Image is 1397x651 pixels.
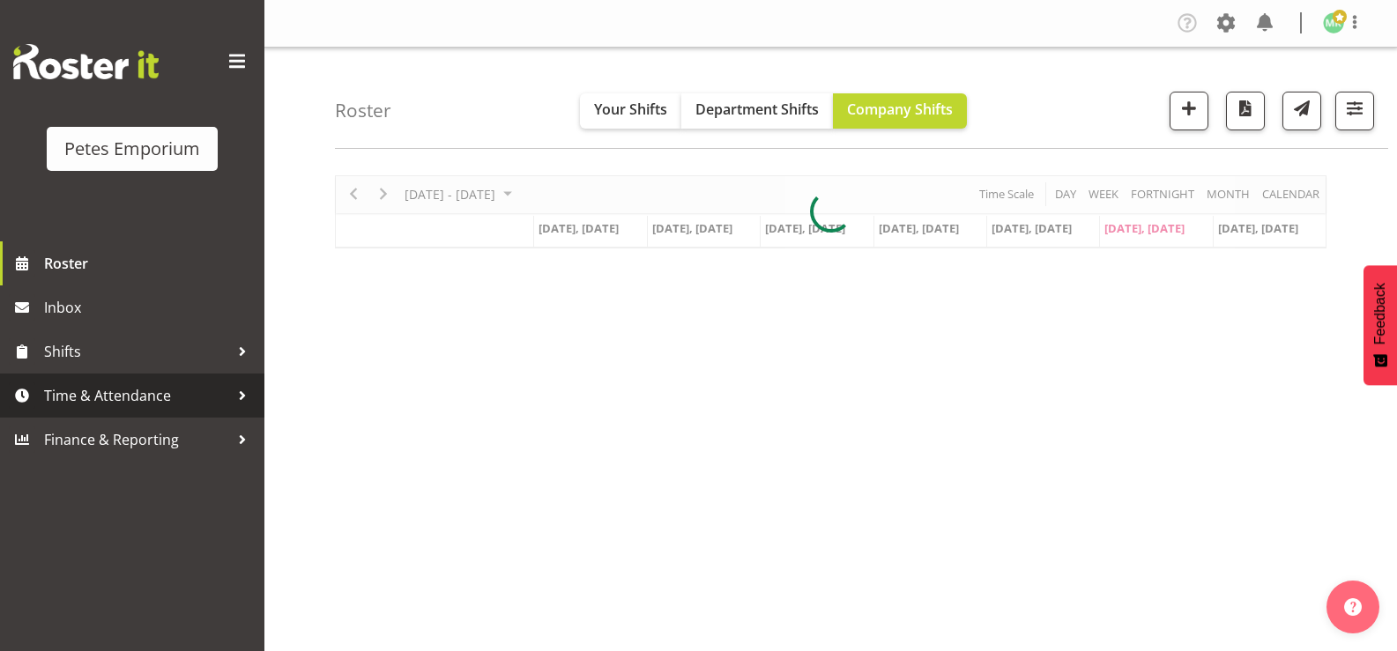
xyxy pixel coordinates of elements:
[1364,265,1397,385] button: Feedback - Show survey
[594,100,667,119] span: Your Shifts
[847,100,953,119] span: Company Shifts
[681,93,833,129] button: Department Shifts
[1226,92,1265,130] button: Download a PDF of the roster according to the set date range.
[1323,12,1344,33] img: melanie-richardson713.jpg
[695,100,819,119] span: Department Shifts
[64,136,200,162] div: Petes Emporium
[44,294,256,321] span: Inbox
[44,382,229,409] span: Time & Attendance
[13,44,159,79] img: Rosterit website logo
[1170,92,1208,130] button: Add a new shift
[44,426,229,453] span: Finance & Reporting
[580,93,681,129] button: Your Shifts
[44,250,256,277] span: Roster
[335,100,391,121] h4: Roster
[1372,283,1388,344] span: Feedback
[44,338,229,365] span: Shifts
[833,93,967,129] button: Company Shifts
[1335,92,1374,130] button: Filter Shifts
[1344,598,1362,616] img: help-xxl-2.png
[1282,92,1321,130] button: Send a list of all shifts for the selected filtered period to all rostered employees.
